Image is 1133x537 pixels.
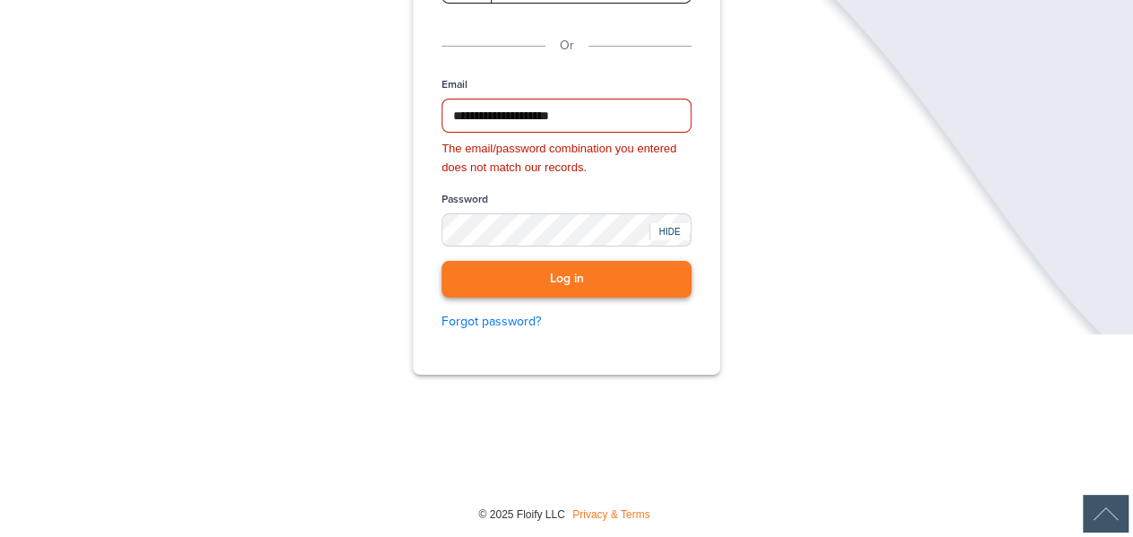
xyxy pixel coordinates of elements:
[649,223,689,240] div: HIDE
[442,312,691,332] a: Forgot password?
[572,508,649,521] a: Privacy & Terms
[442,99,691,133] input: Email
[442,140,691,178] div: The email/password combination you entered does not match our records.
[1083,495,1129,533] div: Scroll Back to Top
[442,77,468,92] label: Email
[560,36,574,56] p: Or
[442,213,691,247] input: Password
[442,261,691,298] button: Log in
[478,508,564,521] span: © 2025 Floify LLC
[1083,495,1129,533] img: Back to Top
[442,192,488,207] label: Password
